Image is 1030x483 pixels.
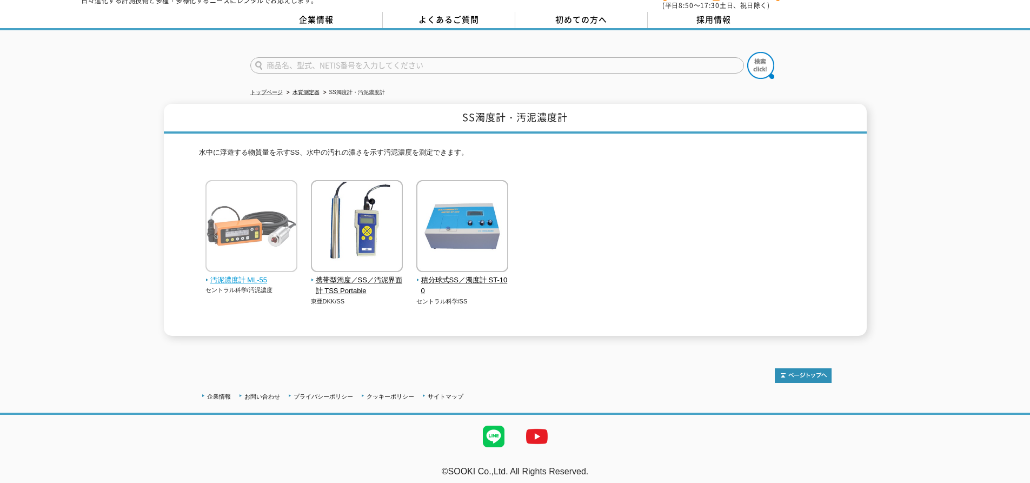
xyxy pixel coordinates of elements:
[775,368,832,383] img: トップページへ
[700,1,720,10] span: 17:30
[205,286,298,295] p: セントラル科学/汚泥濃度
[205,275,298,286] span: 汚泥濃度計 ML-55
[311,264,403,297] a: 携帯型濁度／SS／汚泥界面計 TSS Portable
[205,264,298,286] a: 汚泥濃度計 ML-55
[416,264,509,297] a: 積分球式SS／濁度計 ST-100
[515,415,559,458] img: YouTube
[311,275,403,297] span: 携帯型濁度／SS／汚泥界面計 TSS Portable
[416,275,509,297] span: 積分球式SS／濁度計 ST-100
[311,297,403,306] p: 東亜DKK/SS
[416,297,509,306] p: セントラル科学/SS
[250,89,283,95] a: トップページ
[428,393,463,400] a: サイトマップ
[515,12,648,28] a: 初めての方へ
[367,393,414,400] a: クッキーポリシー
[199,147,832,164] p: 水中に浮遊する物質量を示すSS、水中の汚れの濃さを示す汚泥濃度を測定できます。
[472,415,515,458] img: LINE
[164,104,867,134] h1: SS濁度計・汚泥濃度計
[244,393,280,400] a: お問い合わせ
[207,393,231,400] a: 企業情報
[293,89,320,95] a: 水質測定器
[679,1,694,10] span: 8:50
[747,52,774,79] img: btn_search.png
[311,180,403,275] img: 携帯型濁度／SS／汚泥界面計 TSS Portable
[555,14,607,25] span: 初めての方へ
[416,180,508,275] img: 積分球式SS／濁度計 ST-100
[648,12,780,28] a: 採用情報
[321,87,385,98] li: SS濁度計・汚泥濃度計
[383,12,515,28] a: よくあるご質問
[250,57,744,74] input: 商品名、型式、NETIS番号を入力してください
[662,1,769,10] span: (平日 ～ 土日、祝日除く)
[250,12,383,28] a: 企業情報
[205,180,297,275] img: 汚泥濃度計 ML-55
[294,393,353,400] a: プライバシーポリシー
